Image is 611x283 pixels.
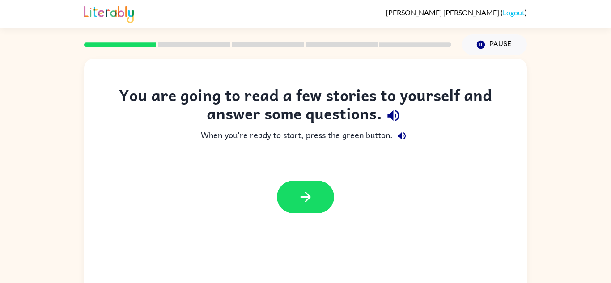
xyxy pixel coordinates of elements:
div: When you're ready to start, press the green button. [102,127,509,145]
a: Logout [503,8,525,17]
button: Pause [462,34,527,55]
span: [PERSON_NAME] [PERSON_NAME] [386,8,501,17]
div: ( ) [386,8,527,17]
img: Literably [84,4,134,23]
div: You are going to read a few stories to yourself and answer some questions. [102,86,509,127]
